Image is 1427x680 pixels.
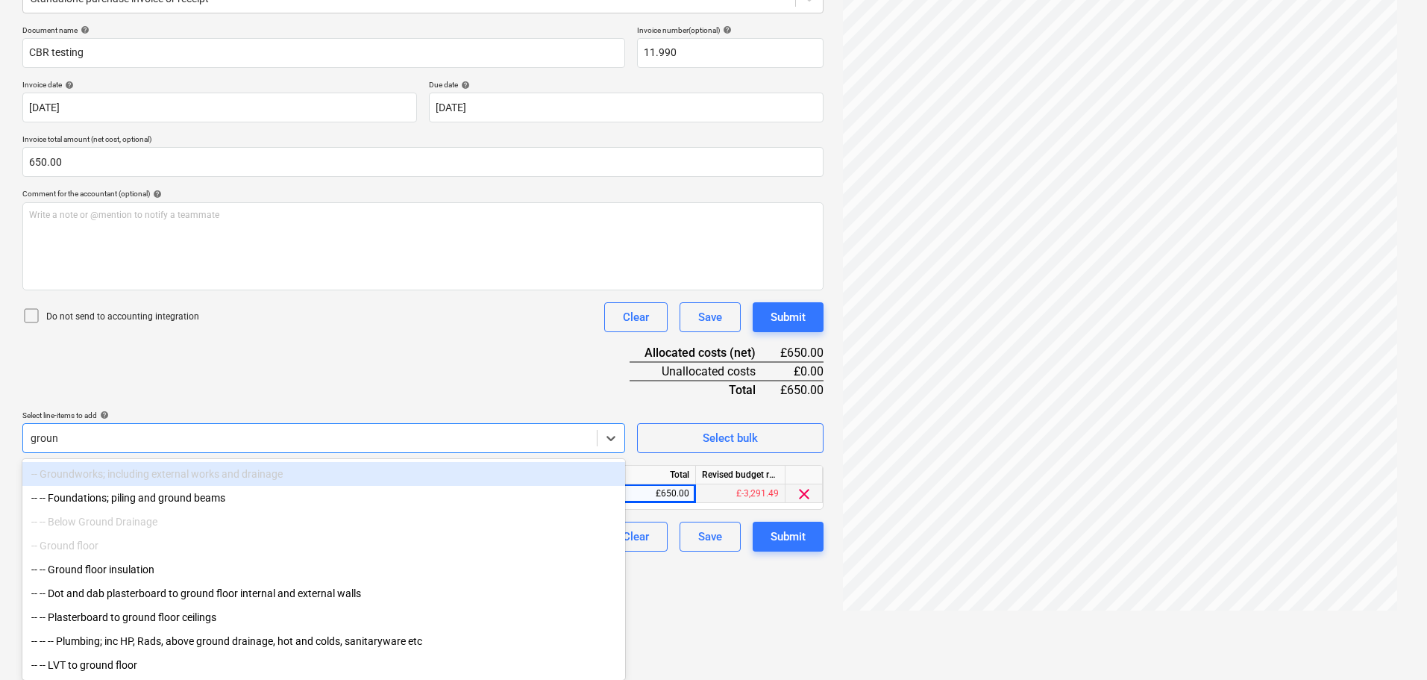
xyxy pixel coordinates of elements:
span: help [720,25,732,34]
div: Total [630,381,780,399]
div: Unallocated costs [630,362,780,381]
div: -- -- Dot and dab plasterboard to ground floor internal and external walls [22,581,625,605]
div: Invoice date [22,80,417,90]
button: Clear [604,302,668,332]
div: Total [606,466,696,484]
div: -- Ground floor [22,534,625,558]
div: £650.00 [780,344,824,362]
div: Revised budget remaining [696,466,785,484]
div: Clear [623,527,649,546]
div: Submit [771,308,806,327]
button: Save [680,302,741,332]
span: help [62,81,74,90]
span: help [97,411,109,419]
input: Document name [22,38,625,68]
span: help [458,81,470,90]
div: Allocated costs (net) [630,344,780,362]
div: £650.00 [780,381,824,399]
p: Invoice total amount (net cost, optional) [22,134,824,147]
p: Do not send to accounting integration [46,311,199,323]
div: Due date [429,80,824,90]
span: clear [795,485,813,503]
input: Due date not specified [429,93,824,122]
button: Save [680,522,741,552]
div: Select bulk [703,428,758,448]
div: -- Groundworks; including external works and drainage [22,462,625,486]
div: -- -- Ground floor insulation [22,558,625,581]
div: -- -- Below Ground Drainage [22,510,625,534]
div: -- -- -- Plumbing; inc HP, Rads, above ground drainage, hot and colds, sanitaryware etc [22,629,625,653]
div: -- -- LVT to ground floor [22,653,625,677]
div: £0.00 [780,362,824,381]
button: Clear [604,522,668,552]
iframe: Chat Widget [1352,608,1427,680]
div: Select line-items to add [22,411,625,420]
button: Submit [753,522,824,552]
div: Clear [623,308,649,327]
div: Comment for the accountant (optional) [22,189,824,199]
div: £650.00 [606,484,696,503]
span: help [150,190,162,199]
span: help [78,25,90,34]
div: -- -- Foundations; piling and ground beams [22,486,625,510]
input: Invoice number [637,38,824,68]
input: Invoice date not specified [22,93,417,122]
div: -- -- Plasterboard to ground floor ceilings [22,605,625,629]
div: Submit [771,527,806,546]
div: £-3,291.49 [696,484,785,503]
div: Invoice number (optional) [637,25,824,35]
button: Select bulk [637,423,824,453]
div: Save [698,308,722,327]
div: Document name [22,25,625,35]
button: Submit [753,302,824,332]
input: Invoice total amount (net cost, optional) [22,147,824,177]
div: Save [698,527,722,546]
